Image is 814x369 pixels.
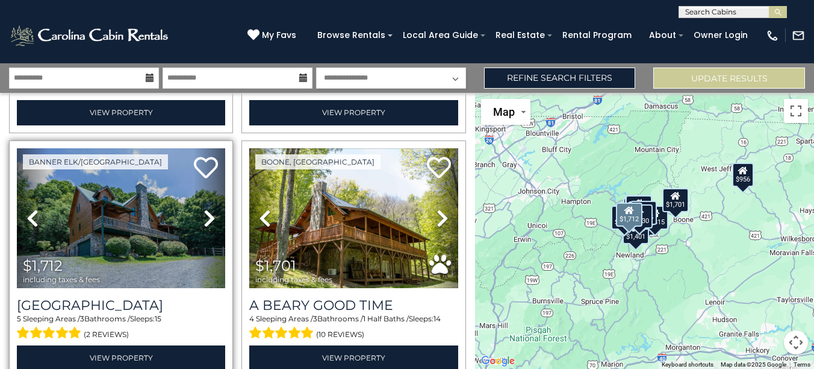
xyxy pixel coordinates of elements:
[489,26,551,45] a: Real Estate
[80,314,84,323] span: 3
[17,314,225,342] div: Sleeping Areas / Bathrooms / Sleeps:
[433,314,441,323] span: 14
[155,314,161,323] span: 15
[478,353,518,369] a: Open this area in Google Maps (opens a new window)
[255,276,332,283] span: including taxes & fees
[623,220,649,244] div: $1,401
[249,100,458,125] a: View Property
[23,154,168,169] a: Banner Elk/[GEOGRAPHIC_DATA]
[732,163,754,187] div: $956
[784,99,808,123] button: Toggle fullscreen view
[363,314,409,323] span: 1 Half Baths /
[249,314,254,323] span: 4
[631,201,657,225] div: $2,285
[84,327,129,342] span: (2 reviews)
[249,297,458,314] a: A Beary Good Time
[397,26,484,45] a: Local Area Guide
[9,24,172,48] img: White-1-2.png
[262,29,296,42] span: My Favs
[17,148,225,288] img: thumbnail_163466707.jpeg
[688,26,754,45] a: Owner Login
[23,276,100,283] span: including taxes & fees
[255,154,381,169] a: Boone, [GEOGRAPHIC_DATA]
[17,100,225,125] a: View Property
[662,361,713,369] button: Keyboard shortcuts
[17,297,225,314] a: [GEOGRAPHIC_DATA]
[478,353,518,369] img: Google
[721,361,786,368] span: Map data ©2025 Google
[484,68,636,89] a: Refine Search Filters
[556,26,638,45] a: Rental Program
[17,314,21,323] span: 5
[643,26,682,45] a: About
[623,198,650,222] div: $1,618
[247,29,299,42] a: My Favs
[611,206,638,230] div: $1,249
[653,68,805,89] button: Update Results
[617,203,643,227] div: $1,712
[255,257,296,274] span: $1,701
[249,314,458,342] div: Sleeping Areas / Bathrooms / Sleeps:
[23,257,63,274] span: $1,712
[792,29,805,42] img: mail-regular-white.png
[17,297,225,314] h3: Sunset View Lodge
[626,195,652,219] div: $1,073
[784,330,808,355] button: Map camera controls
[481,99,530,125] button: Change map style
[427,156,451,181] a: Add to favorites
[316,327,364,342] span: (10 reviews)
[313,314,317,323] span: 3
[493,106,515,118] span: Map
[766,29,779,42] img: phone-regular-white.png
[249,148,458,288] img: thumbnail_163275464.jpeg
[311,26,391,45] a: Browse Rentals
[662,188,689,212] div: $1,701
[794,361,810,368] a: Terms (opens in new tab)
